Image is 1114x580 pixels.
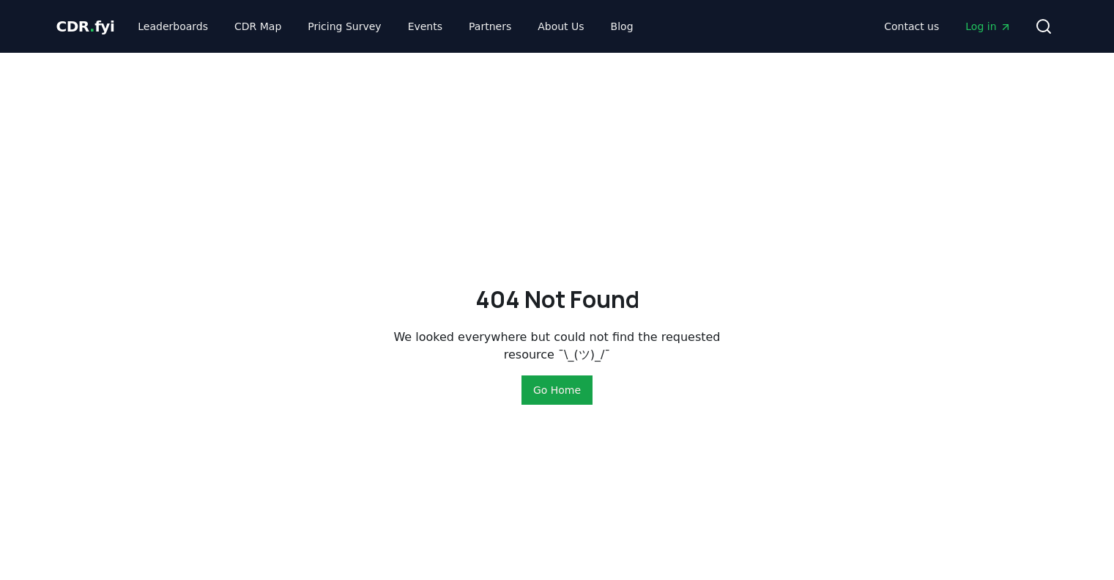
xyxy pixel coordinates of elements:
a: Contact us [872,13,951,40]
nav: Main [126,13,645,40]
span: Log in [965,19,1011,34]
a: CDR.fyi [56,16,115,37]
p: We looked everywhere but could not find the requested resource ¯\_(ツ)_/¯ [393,328,721,364]
a: CDR Map [223,13,293,40]
a: Leaderboards [126,13,220,40]
a: About Us [526,13,595,40]
a: Pricing Survey [296,13,393,40]
a: Partners [457,13,523,40]
button: Go Home [521,375,593,405]
nav: Main [872,13,1022,40]
a: Events [396,13,454,40]
h2: 404 Not Found [475,282,639,317]
a: Blog [599,13,645,40]
span: CDR fyi [56,18,115,35]
a: Log in [954,13,1022,40]
span: . [89,18,94,35]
